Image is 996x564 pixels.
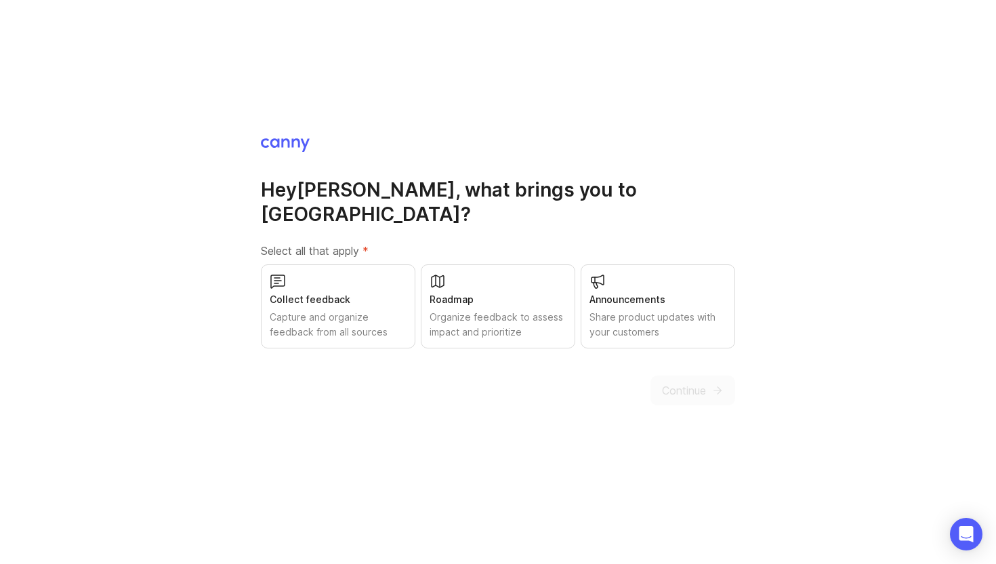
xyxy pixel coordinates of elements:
[270,310,407,340] div: Capture and organize feedback from all sources
[581,264,735,348] button: AnnouncementsShare product updates with your customers
[270,292,407,307] div: Collect feedback
[589,292,726,307] div: Announcements
[589,310,726,340] div: Share product updates with your customers
[430,310,566,340] div: Organize feedback to assess impact and prioritize
[421,264,575,348] button: RoadmapOrganize feedback to assess impact and prioritize
[261,178,735,226] h1: Hey [PERSON_NAME] , what brings you to [GEOGRAPHIC_DATA]?
[950,518,982,550] div: Open Intercom Messenger
[261,138,310,152] img: Canny Home
[261,264,415,348] button: Collect feedbackCapture and organize feedback from all sources
[261,243,735,259] label: Select all that apply
[430,292,566,307] div: Roadmap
